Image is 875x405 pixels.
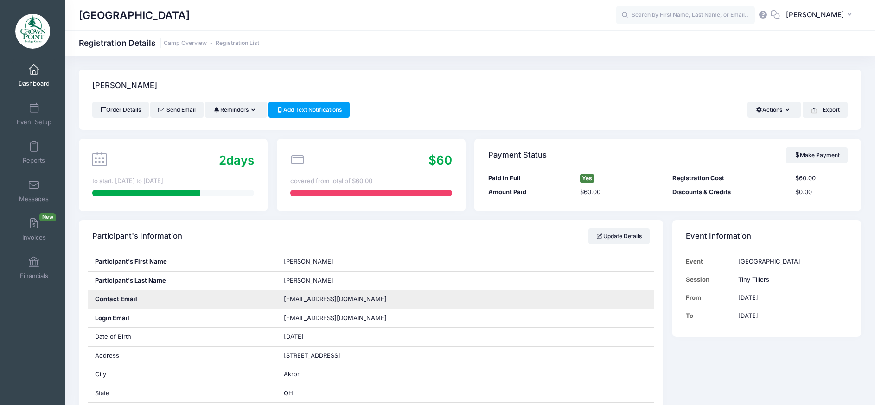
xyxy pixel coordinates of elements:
span: Invoices [22,234,46,241]
a: Send Email [150,102,204,118]
span: New [39,213,56,221]
span: Messages [19,195,49,203]
span: [EMAIL_ADDRESS][DOMAIN_NAME] [284,295,387,303]
div: Amount Paid [484,188,576,197]
div: covered from total of $60.00 [290,177,452,186]
a: InvoicesNew [12,213,56,246]
td: Session [686,271,734,289]
div: Participant's Last Name [88,272,277,290]
span: [STREET_ADDRESS] [284,352,340,359]
a: Order Details [92,102,149,118]
span: Reports [23,157,45,165]
a: Messages [12,175,56,207]
td: Event [686,253,734,271]
span: Event Setup [17,118,51,126]
td: [GEOGRAPHIC_DATA] [734,253,848,271]
h4: [PERSON_NAME] [92,73,157,99]
div: Paid in Full [484,174,576,183]
td: [DATE] [734,307,848,325]
div: Participant's First Name [88,253,277,271]
div: Date of Birth [88,328,277,346]
a: Make Payment [786,147,848,163]
div: Address [88,347,277,365]
span: [PERSON_NAME] [786,10,844,20]
a: Update Details [588,228,650,244]
div: $60.00 [575,188,668,197]
span: [EMAIL_ADDRESS][DOMAIN_NAME] [284,314,400,323]
span: 2 [219,153,226,167]
div: Discounts & Credits [668,188,791,197]
img: Crown Point Ecology Center [15,14,50,49]
span: Financials [20,272,48,280]
h1: [GEOGRAPHIC_DATA] [79,5,190,26]
button: [PERSON_NAME] [780,5,861,26]
h4: Participant's Information [92,223,182,250]
a: Camp Overview [164,40,207,47]
h4: Payment Status [488,142,547,168]
div: $60.00 [791,174,852,183]
a: Financials [12,252,56,284]
button: Reminders [205,102,267,118]
td: From [686,289,734,307]
span: Yes [580,174,594,183]
button: Actions [747,102,801,118]
a: Event Setup [12,98,56,130]
div: days [219,151,254,169]
td: To [686,307,734,325]
td: [DATE] [734,289,848,307]
span: OH [284,389,293,397]
a: Registration List [216,40,259,47]
span: [PERSON_NAME] [284,258,333,265]
div: State [88,384,277,403]
h4: Event Information [686,223,751,250]
span: $60 [428,153,452,167]
span: Akron [284,370,301,378]
span: [PERSON_NAME] [284,277,333,284]
div: City [88,365,277,384]
button: Export [803,102,848,118]
div: Registration Cost [668,174,791,183]
input: Search by First Name, Last Name, or Email... [616,6,755,25]
a: Dashboard [12,59,56,92]
span: [DATE] [284,333,304,340]
td: Tiny Tillers [734,271,848,289]
a: Add Text Notifications [268,102,350,118]
div: Login Email [88,309,277,328]
span: Dashboard [19,80,50,88]
div: to start. [DATE] to [DATE] [92,177,254,186]
h1: Registration Details [79,38,259,48]
a: Reports [12,136,56,169]
div: Contact Email [88,290,277,309]
div: $0.00 [791,188,852,197]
